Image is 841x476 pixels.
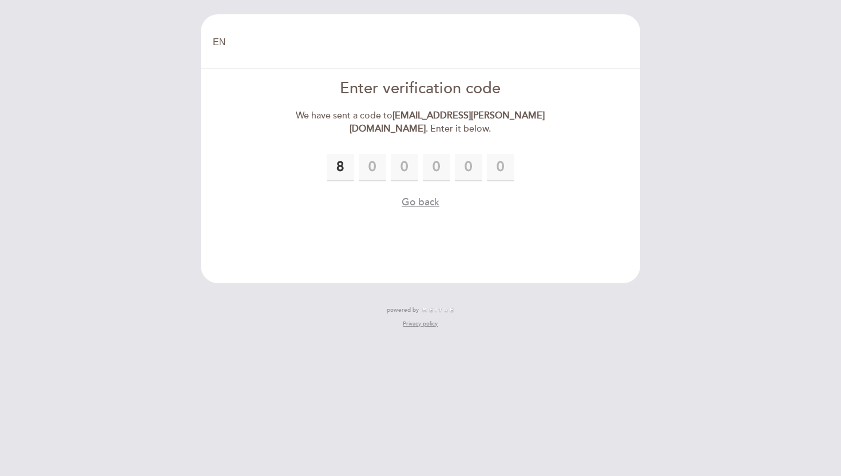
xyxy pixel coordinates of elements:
[289,109,552,136] div: We have sent a code to . Enter it below.
[359,154,386,181] input: 0
[289,78,552,100] div: Enter verification code
[350,110,545,134] strong: [EMAIL_ADDRESS][PERSON_NAME][DOMAIN_NAME]
[402,195,439,209] button: Go back
[455,154,482,181] input: 0
[487,154,514,181] input: 0
[327,154,354,181] input: 0
[387,306,419,314] span: powered by
[403,320,438,328] a: Privacy policy
[387,306,454,314] a: powered by
[423,154,450,181] input: 0
[422,307,454,313] img: MEITRE
[391,154,418,181] input: 0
